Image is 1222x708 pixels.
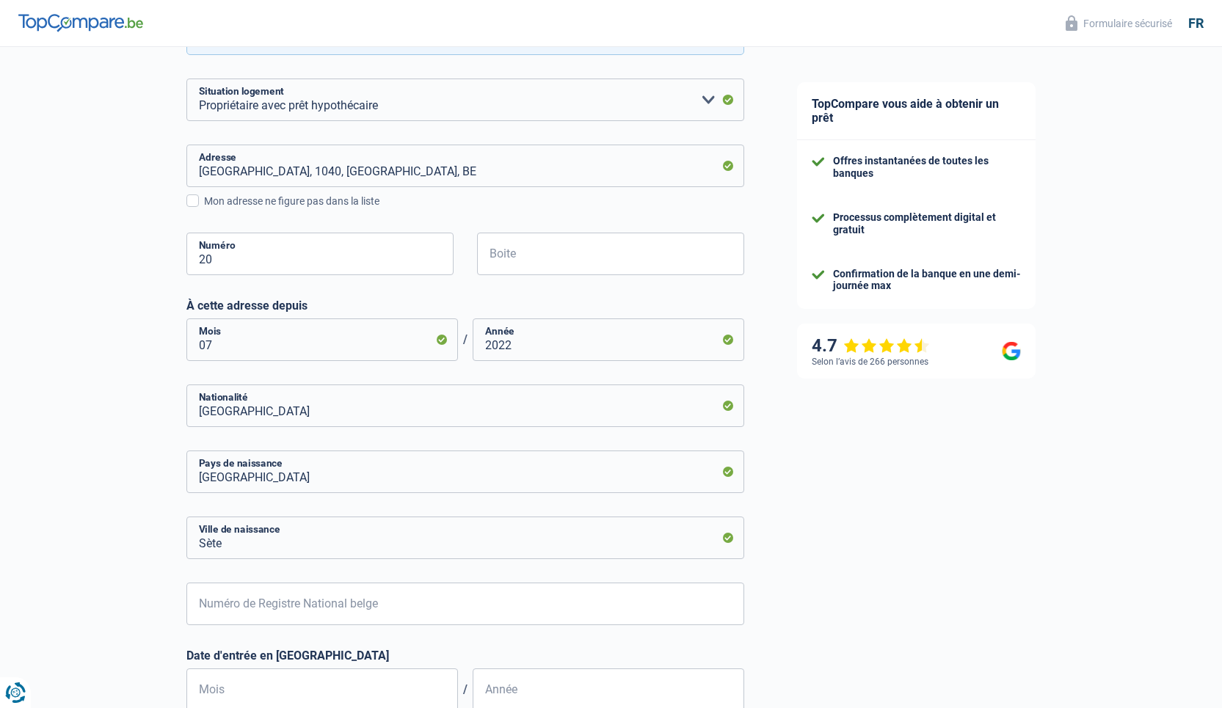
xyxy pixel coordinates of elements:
input: Sélectionnez votre adresse dans la barre de recherche [186,145,744,187]
div: fr [1188,15,1204,32]
div: Offres instantanées de toutes les banques [833,155,1021,180]
div: Mon adresse ne figure pas dans la liste [204,194,744,209]
input: Belgique [186,450,744,493]
span: / [458,332,473,346]
div: 4.7 [812,335,930,357]
input: AAAA [473,318,744,361]
span: / [458,682,473,696]
input: 12.12.12-123.12 [186,583,744,625]
button: Formulaire sécurisé [1057,11,1181,35]
input: Belgique [186,384,744,427]
div: Confirmation de la banque en une demi-journée max [833,268,1021,293]
label: Date d'entrée en [GEOGRAPHIC_DATA] [186,649,744,663]
input: MM [186,318,458,361]
img: TopCompare Logo [18,14,143,32]
div: TopCompare vous aide à obtenir un prêt [797,82,1036,140]
div: Processus complètement digital et gratuit [833,211,1021,236]
div: Selon l’avis de 266 personnes [812,357,928,367]
label: À cette adresse depuis [186,299,744,313]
